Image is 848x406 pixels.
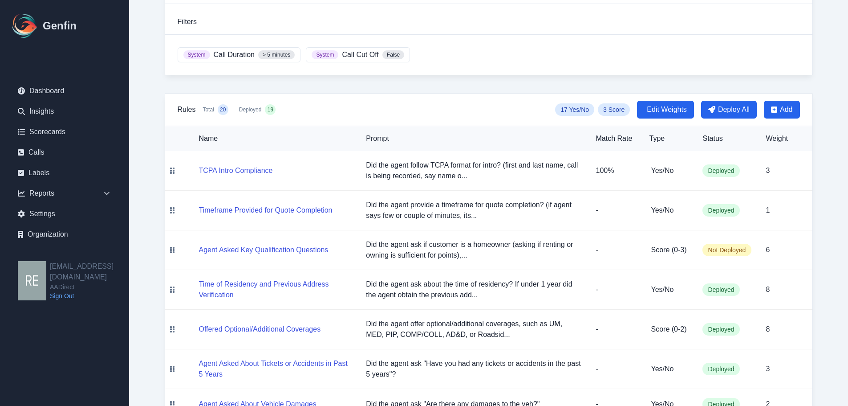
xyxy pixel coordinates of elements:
[50,283,129,291] span: AADirect
[555,103,594,116] span: 17 Yes/No
[651,165,688,176] h5: Yes/No
[178,104,196,115] h3: Rules
[199,370,352,378] a: Agent Asked About Tickets or Accidents in Past 5 Years
[178,16,800,27] h3: Filters
[199,206,333,214] a: Timeframe Provided for Quote Completion
[637,101,694,119] button: Edit Weights
[766,167,770,174] span: 3
[11,103,118,120] a: Insights
[702,283,739,296] span: Deployed
[11,82,118,100] a: Dashboard
[203,106,214,113] span: Total
[11,12,39,40] img: Logo
[50,291,129,300] a: Sign Out
[651,245,688,255] h5: Score
[366,160,581,181] p: Did the agent follow TCPA format for intro? (first and last name, call is being recorded, say nam...
[11,226,118,243] a: Organization
[647,104,687,115] span: Edit Weights
[366,239,581,261] p: Did the agent ask if customer is a homeowner (asking if renting or owning is sufficient for point...
[18,261,46,300] img: resqueda@aadirect.com
[701,101,757,119] button: Deploy All
[11,144,118,161] a: Calls
[702,363,739,375] span: Deployed
[220,106,226,113] span: 20
[199,167,273,174] a: TCPA Intro Compliance
[596,324,635,335] p: -
[651,324,688,335] h5: Score
[669,325,686,333] span: ( 0 - 2 )
[199,358,352,380] button: Agent Asked About Tickets or Accidents in Past 5 Years
[651,364,688,374] h5: Yes/No
[596,284,635,295] p: -
[651,284,688,295] h5: Yes/No
[766,365,770,373] span: 3
[766,246,770,254] span: 6
[199,291,352,299] a: Time of Residency and Previous Address Verification
[199,165,273,176] button: TCPA Intro Compliance
[268,106,273,113] span: 19
[669,246,686,254] span: ( 0 - 3 )
[199,279,352,300] button: Time of Residency and Previous Address Verification
[702,164,739,177] span: Deployed
[702,244,751,256] span: Not Deployed
[596,245,635,255] p: -
[702,204,739,217] span: Deployed
[312,50,338,59] span: System
[43,19,77,33] h1: Genfin
[50,261,129,283] h2: [EMAIL_ADDRESS][DOMAIN_NAME]
[780,104,792,115] span: Add
[764,101,799,119] button: Add
[199,205,333,216] button: Timeframe Provided for Quote Completion
[199,325,321,333] a: Offered Optional/Additional Coverages
[766,325,770,333] span: 8
[588,126,642,151] th: Match Rate
[642,126,695,151] th: Type
[766,286,770,293] span: 8
[366,319,581,340] p: Did the agent offer optional/additional coverages, such as UM, MED, PIP, COMP/COLL, AD&D, or Road...
[258,50,295,59] span: > 5 minutes
[766,206,770,214] span: 1
[759,126,812,151] th: Weight
[179,126,359,151] th: Name
[702,323,739,336] span: Deployed
[596,364,635,374] p: -
[11,164,118,182] a: Labels
[695,126,759,151] th: Status
[382,50,404,59] span: False
[359,126,588,151] th: Prompt
[183,50,210,59] span: System
[651,205,688,216] h5: Yes/No
[214,49,255,60] span: Call Duration
[718,104,750,115] span: Deploy All
[11,123,118,141] a: Scorecards
[11,205,118,223] a: Settings
[342,49,378,60] span: Call Cut Off
[11,185,118,202] div: Reports
[366,279,581,300] p: Did the agent ask about the time of residency? If under 1 year did the agent obtain the previous ...
[596,205,635,216] p: -
[596,165,635,176] p: 100%
[199,246,329,254] a: Agent Asked Key Qualification Questions
[199,324,321,335] button: Offered Optional/Additional Coverages
[366,200,581,221] p: Did the agent provide a timeframe for quote completion? (if agent says few or couple of minutes, ...
[239,106,262,113] span: Deployed
[366,358,581,380] p: Did the agent ask "Have you had any tickets or accidents in the past 5 years"?
[598,103,630,116] span: 3 Score
[199,245,329,255] button: Agent Asked Key Qualification Questions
